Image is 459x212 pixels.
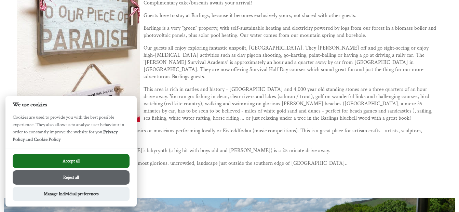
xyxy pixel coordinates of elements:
[13,129,118,143] a: Privacy Policy and Cookie Policy
[14,160,437,167] p: There really is something for everyone here all set in the most glorious. uncrowded, landscape ju...
[14,25,437,39] p: Barlings is a very "green" property, with self-sustainable heating and electricity powered by log...
[13,170,130,185] button: Reject all
[5,102,137,108] h2: We use cookies
[13,187,130,201] button: Manage Individual preferences
[14,44,437,80] p: Our guests all enjoy exploring fantastic unspoilt, [GEOGRAPHIC_DATA]. They [PERSON_NAME] off and ...
[14,127,437,142] p: This area is also culturally rich and you can often catch choirs or musicians performing locally ...
[14,147,437,154] p: Centre for Alternative Energy and King [PERSON_NAME]'s labyrynth (a big hit with boys old and [PE...
[13,154,130,168] button: Accept all
[14,12,437,19] p: Guests love to stay at Barlings, because it becomes exclusively yours, not shared with other guests.
[5,114,137,148] p: Cookies are used to provide you with the best possible experience. They also allow us to analyse ...
[14,86,437,122] p: This area is rich in castles and history - [GEOGRAPHIC_DATA] and 4,000 year old standing stones a...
